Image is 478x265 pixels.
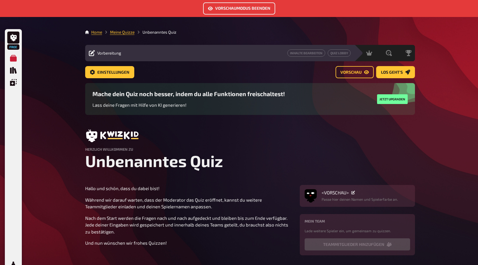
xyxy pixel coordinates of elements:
button: Vorschaumodus beenden [203,2,275,15]
li: Home [91,29,102,35]
p: Lade weitere Spieler ein, um gemeinsam zu quizzen. [305,228,410,233]
button: Jetzt upgraden [377,94,408,104]
a: Meine Quizze [7,52,19,64]
a: Vorschaumodus beenden [203,6,275,12]
li: Unbenanntes Quiz [135,29,176,35]
a: Einblendungen [7,76,19,89]
h1: Unbenanntes Quiz [85,151,415,170]
button: Quiz Lobby [328,49,351,57]
h4: Mein Team [305,219,410,223]
p: Und nun wünschen wir frohes Quizzen! [85,240,292,247]
span: Vorbereitung [97,51,121,55]
li: Meine Quizze [102,29,135,35]
a: Home [91,30,102,35]
p: Hallo und schön, dass du dabei bist! [85,185,292,192]
a: Quiz Sammlung [7,64,19,76]
button: Avatar [305,190,317,202]
a: Meine Quizze [110,30,135,35]
p: Während wir darauf warten, dass der Moderator das Quiz eröffnet, kannst du weitere Teammitglieder... [85,196,292,210]
span: Lass deine Fragen mit Hilfe von KI generieren! [92,102,186,108]
button: Vorschau [336,66,374,78]
span: Einstellungen [97,70,129,75]
button: Einstellungen [85,66,134,78]
span: Free [8,45,19,49]
span: <VORSCHAU> [322,190,349,195]
button: Los geht's [376,66,415,78]
button: Inhalte Bearbeiten [287,49,325,57]
h4: Herzlich Willkommen zu [85,147,415,151]
span: Vorschau [340,70,362,75]
img: Avatar [305,188,317,200]
p: Nach dem Start werden die Fragen nach und nach aufgedeckt und bleiben bis zum Ende verfügbar. Jed... [85,215,292,235]
h3: Mache dein Quiz noch besser, indem du alle Funktionen freischaltest! [92,90,285,97]
button: Teammitglieder hinzufügen [305,238,410,250]
span: Los geht's [381,70,403,75]
p: Passe hier deinen Namen und Spielerfarbe an. [322,196,398,202]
